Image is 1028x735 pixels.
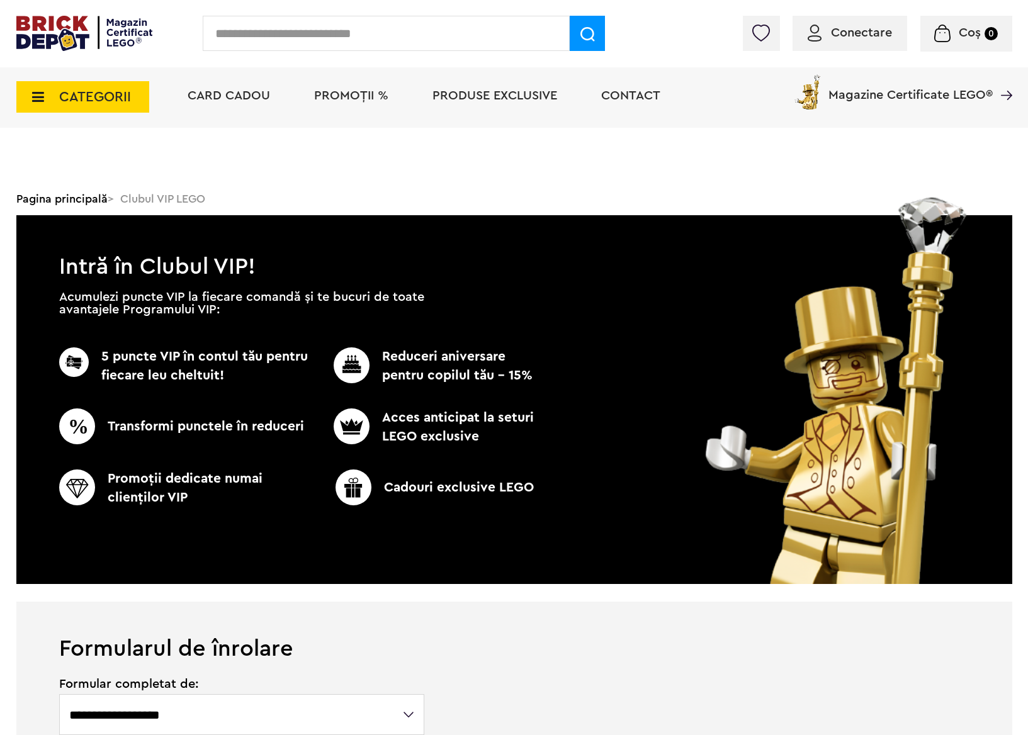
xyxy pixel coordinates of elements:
[16,182,1012,215] div: > Clubul VIP LEGO
[828,72,993,101] span: Magazine Certificate LEGO®
[808,26,892,39] a: Conectare
[59,347,89,377] img: CC_BD_Green_chek_mark
[314,89,388,102] a: PROMOȚII %
[831,26,892,39] span: Conectare
[432,89,557,102] a: Produse exclusive
[59,291,424,316] p: Acumulezi puncte VIP la fiecare comandă și te bucuri de toate avantajele Programului VIP:
[688,198,986,584] img: vip_page_image
[59,408,95,444] img: CC_BD_Green_chek_mark
[16,215,1012,273] h1: Intră în Clubul VIP!
[313,347,538,385] p: Reduceri aniversare pentru copilul tău - 15%
[188,89,270,102] a: Card Cadou
[59,408,313,444] p: Transformi punctele în reduceri
[959,26,981,39] span: Coș
[59,678,426,690] span: Formular completat de:
[334,408,370,444] img: CC_BD_Green_chek_mark
[985,27,998,40] small: 0
[334,347,370,383] img: CC_BD_Green_chek_mark
[59,347,313,385] p: 5 puncte VIP în contul tău pentru fiecare leu cheltuit!
[336,469,371,505] img: CC_BD_Green_chek_mark
[59,90,131,104] span: CATEGORII
[59,469,313,507] p: Promoţii dedicate numai clienţilor VIP
[308,469,562,505] p: Cadouri exclusive LEGO
[59,469,95,505] img: CC_BD_Green_chek_mark
[993,72,1012,85] a: Magazine Certificate LEGO®
[313,408,538,446] p: Acces anticipat la seturi LEGO exclusive
[16,602,1012,660] h1: Formularul de înrolare
[16,193,108,205] a: Pagina principală
[601,89,660,102] a: Contact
